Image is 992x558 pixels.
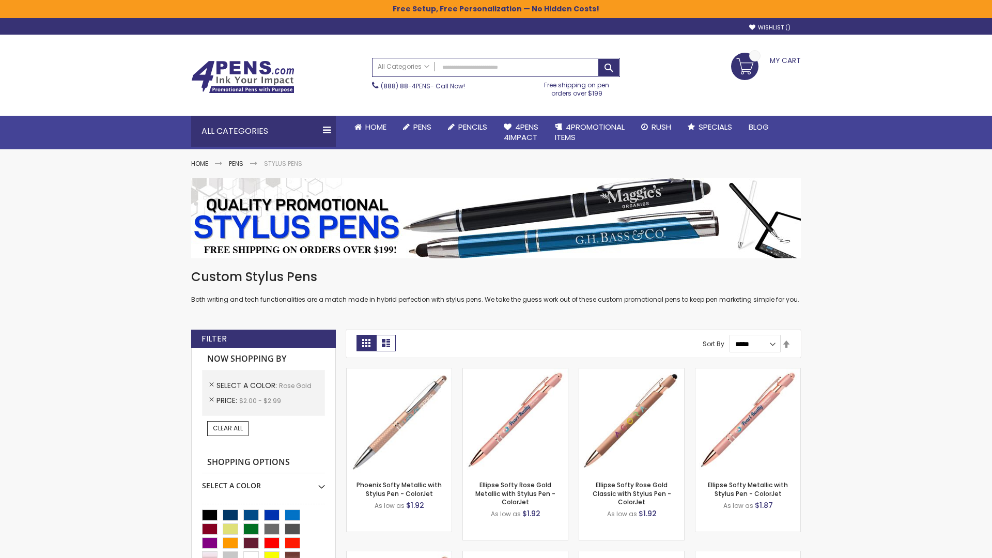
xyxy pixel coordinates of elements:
[607,509,637,518] span: As low as
[279,381,312,390] span: Rose Gold
[495,116,547,149] a: 4Pens4impact
[202,333,227,345] strong: Filter
[458,121,487,132] span: Pencils
[347,368,452,377] a: Phoenix Softy Metallic with Stylus Pen - ColorJet-Rose gold
[547,116,633,149] a: 4PROMOTIONALITEMS
[491,509,521,518] span: As low as
[406,500,424,510] span: $1.92
[357,481,442,498] a: Phoenix Softy Metallic with Stylus Pen - ColorJet
[375,501,405,510] span: As low as
[703,339,724,348] label: Sort By
[639,508,657,519] span: $1.92
[695,368,800,473] img: Ellipse Softy Metallic with Stylus Pen - ColorJet-Rose Gold
[522,508,540,519] span: $1.92
[413,121,431,132] span: Pens
[381,82,465,90] span: - Call Now!
[475,481,555,506] a: Ellipse Softy Rose Gold Metallic with Stylus Pen - ColorJet
[207,421,249,436] a: Clear All
[229,159,243,168] a: Pens
[191,159,208,168] a: Home
[555,121,625,143] span: 4PROMOTIONAL ITEMS
[357,335,376,351] strong: Grid
[381,82,430,90] a: (888) 88-4PENS
[708,481,788,498] a: Ellipse Softy Metallic with Stylus Pen - ColorJet
[378,63,429,71] span: All Categories
[749,24,791,32] a: Wishlist
[723,501,753,510] span: As low as
[347,368,452,473] img: Phoenix Softy Metallic with Stylus Pen - ColorJet-Rose gold
[755,500,773,510] span: $1.87
[202,452,325,474] strong: Shopping Options
[216,380,279,391] span: Select A Color
[463,368,568,377] a: Ellipse Softy Rose Gold Metallic with Stylus Pen - ColorJet-Rose Gold
[579,368,684,377] a: Ellipse Softy Rose Gold Classic with Stylus Pen - ColorJet-Rose Gold
[191,60,295,94] img: 4Pens Custom Pens and Promotional Products
[652,121,671,132] span: Rush
[264,159,302,168] strong: Stylus Pens
[695,368,800,377] a: Ellipse Softy Metallic with Stylus Pen - ColorJet-Rose Gold
[202,348,325,370] strong: Now Shopping by
[679,116,740,138] a: Specials
[633,116,679,138] a: Rush
[191,269,801,304] div: Both writing and tech functionalities are a match made in hybrid perfection with stylus pens. We ...
[239,396,281,405] span: $2.00 - $2.99
[440,116,495,138] a: Pencils
[593,481,671,506] a: Ellipse Softy Rose Gold Classic with Stylus Pen - ColorJet
[191,269,801,285] h1: Custom Stylus Pens
[740,116,777,138] a: Blog
[191,116,336,147] div: All Categories
[749,121,769,132] span: Blog
[365,121,386,132] span: Home
[346,116,395,138] a: Home
[202,473,325,491] div: Select A Color
[191,178,801,258] img: Stylus Pens
[213,424,243,432] span: Clear All
[395,116,440,138] a: Pens
[699,121,732,132] span: Specials
[373,58,435,75] a: All Categories
[216,395,239,406] span: Price
[534,77,621,98] div: Free shipping on pen orders over $199
[463,368,568,473] img: Ellipse Softy Rose Gold Metallic with Stylus Pen - ColorJet-Rose Gold
[504,121,538,143] span: 4Pens 4impact
[579,368,684,473] img: Ellipse Softy Rose Gold Classic with Stylus Pen - ColorJet-Rose Gold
